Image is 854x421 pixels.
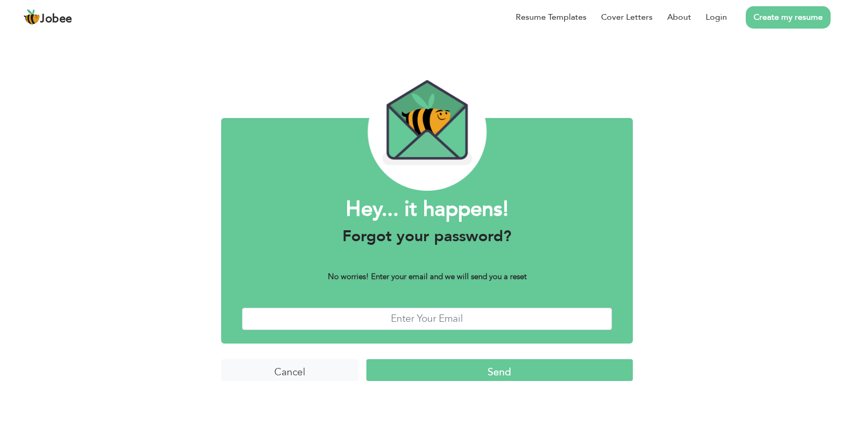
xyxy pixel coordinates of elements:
input: Enter Your Email [242,308,612,330]
h3: Forgot your password? [242,227,612,246]
a: About [667,11,691,23]
b: No worries! Enter your email and we will send you a reset [328,271,527,282]
h1: Hey... it happens! [242,196,612,223]
img: jobee.io [23,9,40,25]
a: Login [706,11,727,23]
a: Create my resume [746,6,831,29]
input: Cancel [221,359,358,381]
a: Resume Templates [516,11,587,23]
span: Jobee [40,14,72,25]
input: Send [366,359,633,381]
a: Cover Letters [601,11,653,23]
img: envelope_bee.png [367,73,486,191]
a: Jobee [23,9,72,25]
